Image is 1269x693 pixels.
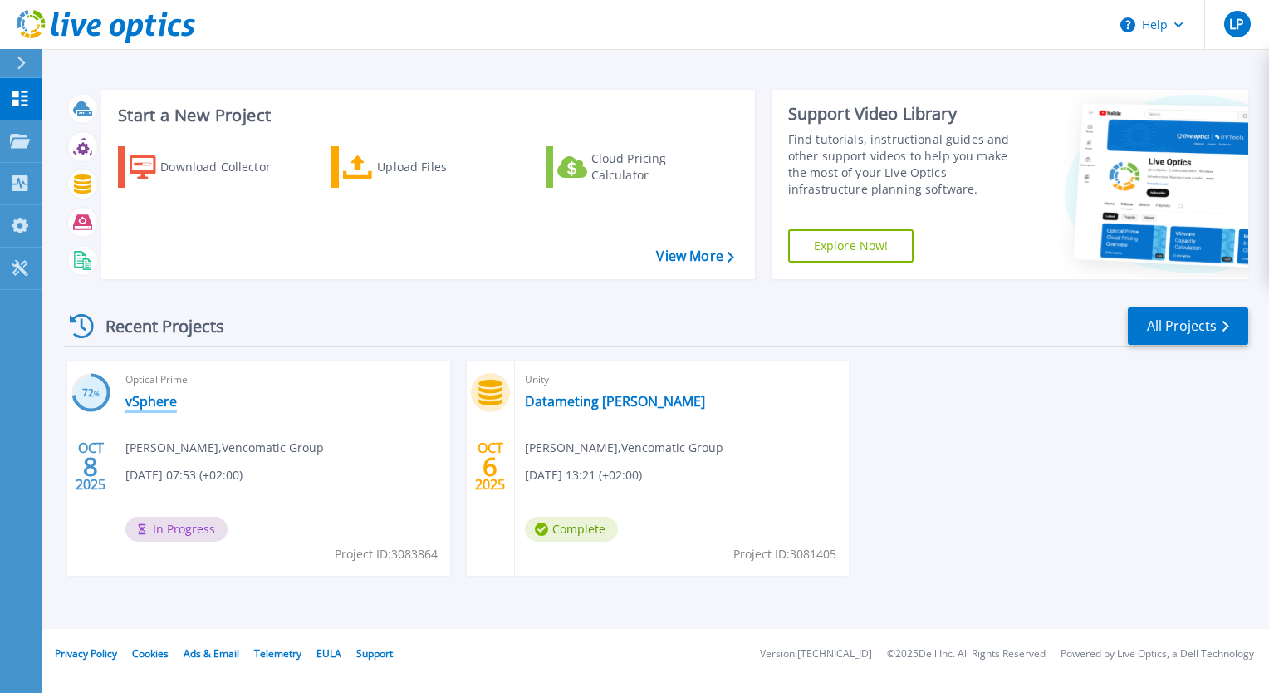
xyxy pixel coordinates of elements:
div: OCT 2025 [474,436,506,497]
div: OCT 2025 [75,436,106,497]
span: Unity [525,371,840,389]
span: Project ID: 3081405 [733,545,836,563]
span: Optical Prime [125,371,440,389]
span: Complete [525,517,618,542]
h3: Start a New Project [118,106,733,125]
span: In Progress [125,517,228,542]
div: Find tutorials, instructional guides and other support videos to help you make the most of your L... [788,131,1027,198]
li: Powered by Live Optics, a Dell Technology [1061,649,1254,660]
li: © 2025 Dell Inc. All Rights Reserved [887,649,1046,660]
a: vSphere [125,393,177,410]
a: Support [356,646,393,661]
a: All Projects [1128,307,1248,345]
a: Explore Now! [788,229,914,263]
div: Cloud Pricing Calculator [591,150,724,184]
span: Project ID: 3083864 [335,545,438,563]
span: [DATE] 13:21 (+02:00) [525,466,642,484]
a: Datameting [PERSON_NAME] [525,393,705,410]
a: EULA [316,646,341,661]
a: Upload Files [331,146,517,188]
span: LP [1229,17,1244,31]
span: [PERSON_NAME] , Vencomatic Group [125,439,324,457]
a: Cookies [132,646,169,661]
a: View More [656,248,733,264]
a: Privacy Policy [55,646,117,661]
span: [PERSON_NAME] , Vencomatic Group [525,439,723,457]
div: Download Collector [160,150,293,184]
a: Ads & Email [184,646,239,661]
a: Cloud Pricing Calculator [546,146,731,188]
div: Recent Projects [64,306,247,346]
h3: 72 [71,384,110,403]
div: Upload Files [377,150,510,184]
span: 6 [483,460,497,474]
div: Support Video Library [788,103,1027,125]
li: Version: [TECHNICAL_ID] [760,649,872,660]
a: Telemetry [254,646,301,661]
a: Download Collector [118,146,303,188]
span: % [94,389,100,398]
span: [DATE] 07:53 (+02:00) [125,466,243,484]
span: 8 [83,460,98,474]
